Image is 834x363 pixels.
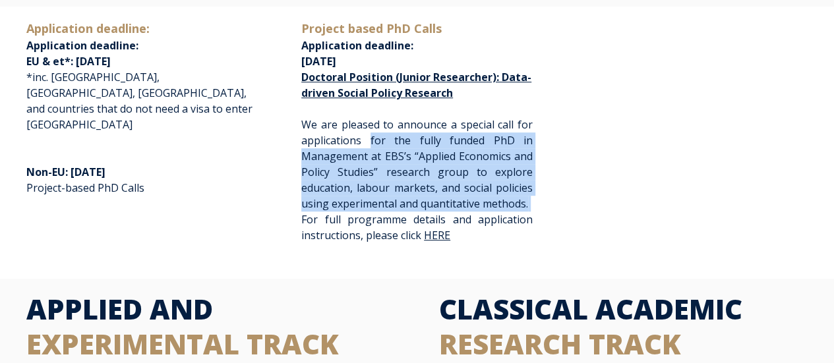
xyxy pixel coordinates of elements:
[301,117,533,211] span: We are pleased to announce a special call for applications for the fully funded PhD in Management...
[26,148,258,211] p: Project-based PhD Calls
[301,22,442,53] span: Application deadline:
[26,292,395,361] h2: APPLIED AND
[439,292,808,361] h2: CLASSICAL ACADEMIC
[26,20,150,36] span: Application deadline:
[26,20,258,132] p: *inc. [GEOGRAPHIC_DATA], [GEOGRAPHIC_DATA], [GEOGRAPHIC_DATA], and countries that do not need a v...
[26,54,111,69] span: EU & et*: [DATE]
[26,38,138,53] span: Application deadline:
[439,325,681,362] span: RESEARCH TRACK
[301,70,531,100] a: Doctoral Position (Junior Researcher): Data-driven Social Policy Research
[301,212,533,242] span: For full programme details and application instructions, please click
[26,325,339,362] span: EXPERIMENTAL TRACK
[301,20,442,36] span: Project based PhD Calls
[26,165,105,179] span: Non-EU: [DATE]
[424,228,450,242] a: HERE
[301,54,336,69] span: [DATE]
